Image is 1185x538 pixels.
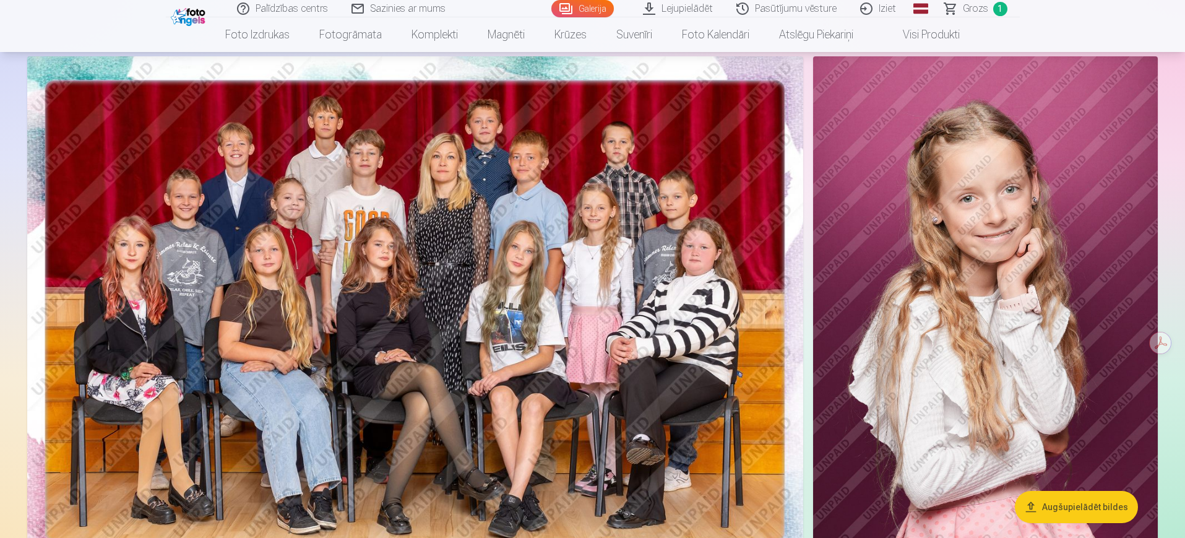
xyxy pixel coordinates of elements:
a: Fotogrāmata [304,17,397,52]
img: /fa1 [171,5,209,26]
a: Atslēgu piekariņi [764,17,868,52]
a: Komplekti [397,17,473,52]
span: 1 [993,2,1007,16]
a: Krūzes [540,17,601,52]
a: Foto kalendāri [667,17,764,52]
a: Foto izdrukas [210,17,304,52]
button: Augšupielādēt bildes [1015,491,1138,523]
a: Magnēti [473,17,540,52]
a: Visi produkti [868,17,975,52]
span: Grozs [963,1,988,16]
a: Suvenīri [601,17,667,52]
